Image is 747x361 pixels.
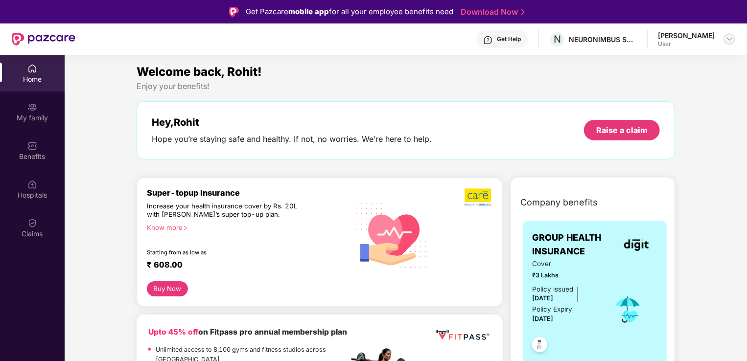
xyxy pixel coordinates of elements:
[147,224,343,230] div: Know more
[229,7,239,17] img: Logo
[152,134,432,144] div: Hope you’re staying safe and healthy. If not, no worries. We’re here to help.
[288,7,329,16] strong: mobile app
[521,7,525,17] img: Stroke
[465,188,492,206] img: b5dec4f62d2307b9de63beb79f102df3.png
[533,294,554,302] span: [DATE]
[569,35,637,44] div: NEURONIMBUS SOFTWARE SERVICES PRIVATE LIMITED
[533,231,616,259] span: GROUP HEALTH INSURANCE
[658,40,715,48] div: User
[434,326,491,344] img: fppp.png
[147,281,188,296] button: Buy Now
[461,7,522,17] a: Download Now
[624,239,649,251] img: insurerLogo
[554,33,561,45] span: N
[148,327,347,337] b: on Fitpass pro annual membership plan
[147,202,306,219] div: Increase your health insurance cover by Rs. 20L with [PERSON_NAME]’s super top-up plan.
[27,141,37,151] img: svg+xml;base64,PHN2ZyBpZD0iQmVuZWZpdHMiIHhtbG5zPSJodHRwOi8vd3d3LnczLm9yZy8yMDAwL3N2ZyIgd2lkdGg9Ij...
[533,271,599,280] span: ₹3 Lakhs
[596,125,648,135] div: Raise a claim
[533,315,554,322] span: [DATE]
[521,196,598,209] span: Company benefits
[27,218,37,228] img: svg+xml;base64,PHN2ZyBpZD0iQ2xhaW0iIHhtbG5zPSJodHRwOi8vd3d3LnczLm9yZy8yMDAwL3N2ZyIgd2lkdGg9IjIwIi...
[152,116,432,128] div: Hey, Rohit
[533,304,573,315] div: Policy Expiry
[147,260,339,271] div: ₹ 608.00
[137,65,262,79] span: Welcome back, Rohit!
[483,35,493,45] img: svg+xml;base64,PHN2ZyBpZD0iSGVscC0zMngzMiIgeG1sbnM9Imh0dHA6Ly93d3cudzMub3JnLzIwMDAvc3ZnIiB3aWR0aD...
[27,180,37,189] img: svg+xml;base64,PHN2ZyBpZD0iSG9zcGl0YWxzIiB4bWxucz0iaHR0cDovL3d3dy53My5vcmcvMjAwMC9zdmciIHdpZHRoPS...
[497,35,521,43] div: Get Help
[533,259,599,269] span: Cover
[725,35,733,43] img: svg+xml;base64,PHN2ZyBpZD0iRHJvcGRvd24tMzJ4MzIiIHhtbG5zPSJodHRwOi8vd3d3LnczLm9yZy8yMDAwL3N2ZyIgd2...
[612,293,644,326] img: icon
[148,327,198,337] b: Upto 45% off
[658,31,715,40] div: [PERSON_NAME]
[147,188,349,198] div: Super-topup Insurance
[533,284,574,294] div: Policy issued
[12,33,75,45] img: New Pazcare Logo
[349,191,435,278] img: svg+xml;base64,PHN2ZyB4bWxucz0iaHR0cDovL3d3dy53My5vcmcvMjAwMC9zdmciIHhtbG5zOnhsaW5rPSJodHRwOi8vd3...
[147,249,307,256] div: Starting from as low as
[528,334,552,358] img: svg+xml;base64,PHN2ZyB4bWxucz0iaHR0cDovL3d3dy53My5vcmcvMjAwMC9zdmciIHdpZHRoPSI0OC45NDMiIGhlaWdodD...
[27,64,37,73] img: svg+xml;base64,PHN2ZyBpZD0iSG9tZSIgeG1sbnM9Imh0dHA6Ly93d3cudzMub3JnLzIwMDAvc3ZnIiB3aWR0aD0iMjAiIG...
[183,226,188,231] span: right
[137,81,675,91] div: Enjoy your benefits!
[27,102,37,112] img: svg+xml;base64,PHN2ZyB3aWR0aD0iMjAiIGhlaWdodD0iMjAiIHZpZXdCb3g9IjAgMCAyMCAyMCIgZmlsbD0ibm9uZSIgeG...
[246,6,453,18] div: Get Pazcare for all your employee benefits need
